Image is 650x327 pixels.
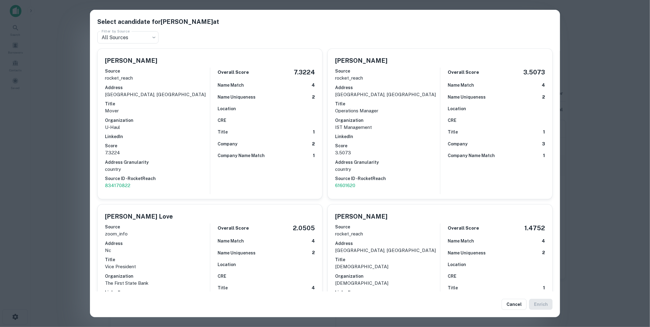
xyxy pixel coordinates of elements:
h5: [PERSON_NAME] [335,56,387,65]
h6: Title [448,284,458,291]
h6: Name Match [218,82,244,88]
p: IST Management [335,124,440,131]
h6: Title [335,256,440,263]
h6: CRE [448,273,456,280]
a: 61601620 [335,182,440,189]
h6: Source [335,224,440,230]
p: zoom_info [105,230,210,238]
h6: Location [448,105,466,112]
h6: 4 [312,284,315,291]
h6: Source ID - RocketReach [105,175,210,182]
h6: 2 [542,94,545,101]
label: Filter by Source [102,28,130,34]
h6: Score [105,142,210,149]
h6: 4 [542,82,545,89]
h6: LinkedIn [105,289,210,296]
h6: Source [105,224,210,230]
p: [GEOGRAPHIC_DATA], [GEOGRAPHIC_DATA] [335,247,440,254]
p: The First State Bank [105,280,210,287]
h5: 1.4752 [525,224,545,233]
h6: Address [105,240,210,247]
h6: Organization [105,117,210,124]
button: Cancel [502,299,527,310]
h6: Overall Score [218,69,249,76]
h5: 2.0505 [293,224,315,233]
a: 834170822 [105,182,210,189]
h6: Address [335,84,440,91]
h6: Name Match [448,82,474,88]
p: rocket_reach [105,74,210,82]
h5: [PERSON_NAME] [335,212,387,221]
p: rocket_reach [335,74,440,82]
h6: Title [105,100,210,107]
h6: Score [335,142,440,149]
p: 3.5073 [335,149,440,156]
h6: Overall Score [218,225,249,232]
h6: 1 [313,152,315,159]
h6: Address [105,84,210,91]
h6: Name Uniqueness [448,94,486,100]
h6: 1 [543,129,545,136]
p: U-Haul [105,124,210,131]
h6: Name Uniqueness [218,94,256,100]
h6: Address Granularity [335,159,440,166]
h6: Title [448,129,458,135]
h6: Company Name Match [218,152,265,159]
h6: Title [105,256,210,263]
h6: CRE [218,117,226,124]
h6: Name Match [448,238,474,244]
h6: 4 [312,82,315,89]
p: [GEOGRAPHIC_DATA], [GEOGRAPHIC_DATA] [105,91,210,98]
h6: 3 [542,141,545,148]
h6: CRE [218,273,226,280]
p: Vice President [105,263,210,270]
p: [DEMOGRAPHIC_DATA] [335,280,440,287]
h6: Organization [335,273,440,280]
h6: 2 [312,141,315,148]
p: rocket_reach [335,230,440,238]
h6: Title [335,100,440,107]
h6: Name Uniqueness [218,250,256,256]
h5: [PERSON_NAME] [105,56,157,65]
h6: 2 [542,249,545,256]
h6: Title [218,284,228,291]
h6: Source ID - RocketReach [335,175,440,182]
p: Operations Manager [335,107,440,115]
iframe: Chat Widget [619,278,650,307]
h6: 4 [312,238,315,245]
p: Mover [105,107,210,115]
p: country [105,166,210,173]
h6: Overall Score [448,225,479,232]
h5: [PERSON_NAME] Love [105,212,173,221]
h6: Organization [335,117,440,124]
h6: Name Match [218,238,244,244]
h6: Source [335,68,440,74]
h5: 3.5073 [523,68,545,77]
h5: 7.3224 [294,68,315,77]
h6: 2 [312,249,315,256]
h6: LinkedIn [335,133,440,140]
h6: Location [218,261,236,268]
h6: Location [218,105,236,112]
h6: Company Name Match [448,152,495,159]
h6: 2 [312,94,315,101]
p: country [335,166,440,173]
h6: Organization [105,273,210,280]
p: [GEOGRAPHIC_DATA], [GEOGRAPHIC_DATA] [335,91,440,98]
h6: LinkedIn [105,133,210,140]
p: 7.3224 [105,149,210,156]
h6: Company [218,141,237,147]
p: nc [105,247,210,254]
h5: Select a candidate for [PERSON_NAME] at [97,17,553,26]
h6: Source [105,68,210,74]
h6: Company [448,141,468,147]
p: [DEMOGRAPHIC_DATA] [335,263,440,270]
h6: 1 [313,129,315,136]
h6: Address [335,240,440,247]
div: All Sources [97,31,159,43]
h6: 4 [542,238,545,245]
h6: Location [448,261,466,268]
